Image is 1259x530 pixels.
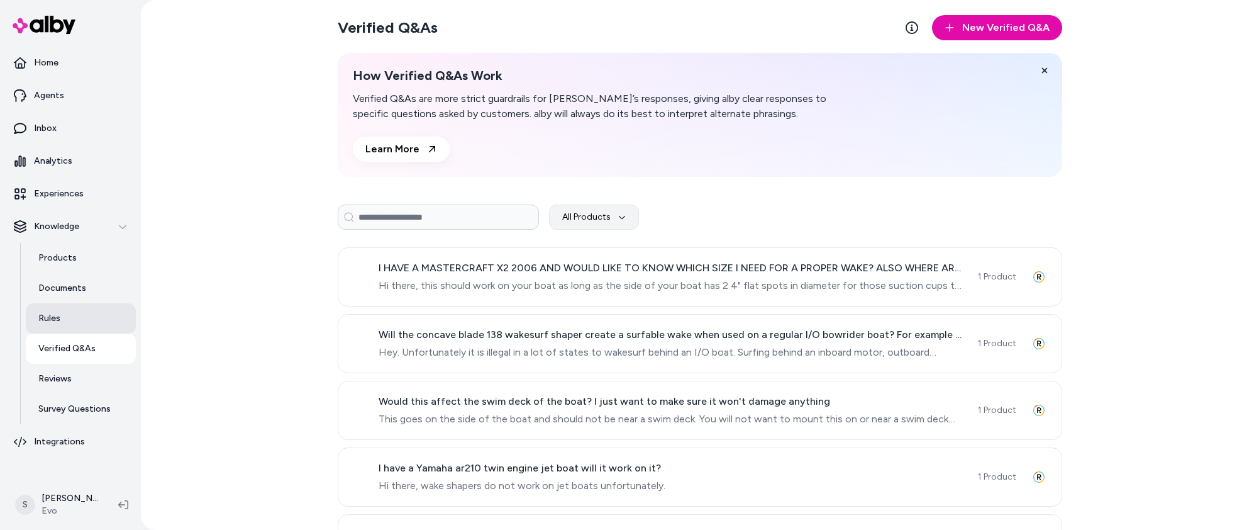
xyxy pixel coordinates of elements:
span: S [15,495,35,515]
button: Knowledge [5,211,136,242]
span: Hi there, wake shapers do not work on jet boats unfortunately. [379,478,963,493]
p: Home [34,57,58,69]
p: [PERSON_NAME] [42,492,98,505]
span: Will the concave blade 138 wakesurf shaper create a surfable wake when used on a regular I/O bowr... [379,327,963,342]
a: Rules [26,303,136,334]
span: 1 Product [978,271,1016,283]
span: Would this affect the swim deck of the boat? I just want to make sure it won't damage anything [379,394,963,409]
a: Documents [26,273,136,303]
p: Inbox [34,122,57,135]
p: Reviews [38,373,72,385]
a: Experiences [5,179,136,209]
p: Verified Q&As are more strict guardrails for [PERSON_NAME]’s responses, giving alby clear respons... [353,91,836,121]
span: I HAVE A MASTERCRAFT X2 2006 AND WOULD LIKE TO KNOW WHICH SIZE I NEED FOR A PROPER WAKE? ALSO WHE... [379,261,963,276]
a: Reviews [26,364,136,394]
a: Home [5,48,136,78]
span: 1 Product [978,404,1016,417]
p: Rules [38,312,60,325]
h2: Verified Q&As [338,18,438,38]
a: Inbox [5,113,136,144]
p: Knowledge [34,220,79,233]
span: Evo [42,505,98,517]
a: Verified Q&As [26,334,136,364]
button: All Products [549,205,639,230]
button: S[PERSON_NAME]Evo [8,485,108,525]
p: Verified Q&As [38,342,96,355]
span: This goes on the side of the boat and should not be near a swim deck. You will not want to mount ... [379,412,963,427]
span: 1 Product [978,337,1016,350]
span: 1 Product [978,471,1016,483]
a: Agents [5,81,136,111]
p: Agents [34,89,64,102]
p: Survey Questions [38,403,111,415]
span: Hi there, this should work on your boat as long as the side of your boat has 2 4" flat spots in d... [379,278,963,293]
a: Analytics [5,146,136,176]
a: Learn More [353,137,450,162]
a: Integrations [5,427,136,457]
span: Hey. Unfortunately it is illegal in a lot of states to wakesurf behind an I/O boat. Surfing behin... [379,345,963,360]
a: Products [26,243,136,273]
p: Documents [38,282,86,295]
button: New Verified Q&A [932,15,1062,40]
p: Analytics [34,155,72,167]
a: Survey Questions [26,394,136,424]
span: I have a Yamaha ar210 twin engine jet boat will it work on it? [379,461,963,476]
img: alby Logo [13,16,75,34]
p: Products [38,252,77,264]
p: Experiences [34,188,84,200]
h2: How Verified Q&As Work [353,68,836,84]
p: Integrations [34,436,85,448]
